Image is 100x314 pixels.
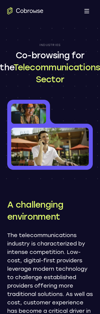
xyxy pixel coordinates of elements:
[7,199,93,223] h2: A challenging environment
[7,100,93,170] img: Co-browsing for the Telecommunications Sector
[39,43,61,47] p: Industries
[7,7,43,14] a: Go to the home page
[14,62,100,84] span: Telecommunications Sector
